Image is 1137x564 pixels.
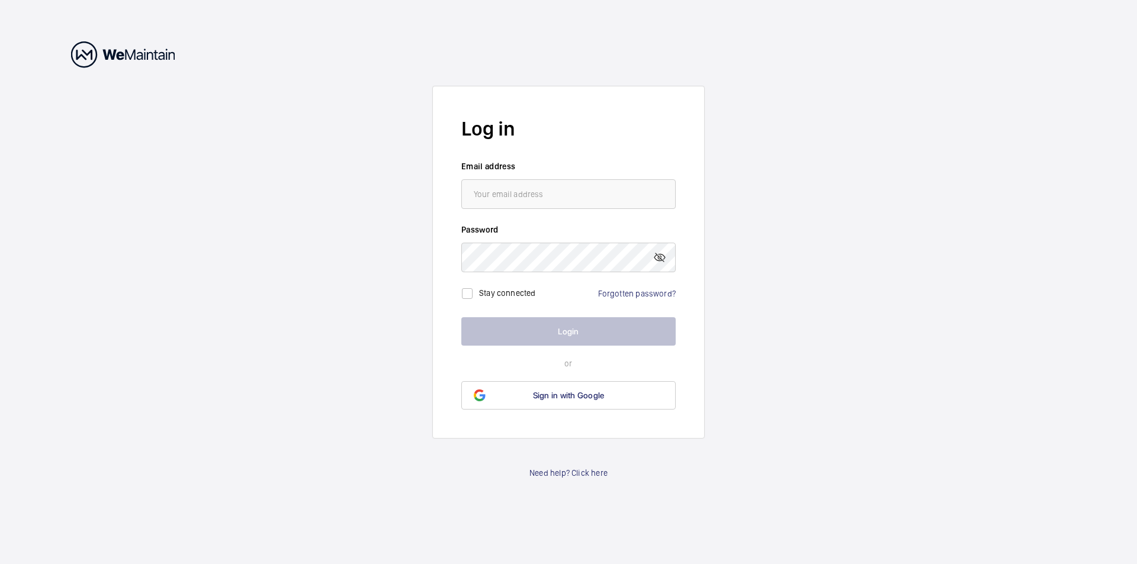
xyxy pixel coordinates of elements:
label: Stay connected [479,288,536,297]
span: Sign in with Google [533,391,605,400]
input: Your email address [461,179,676,209]
a: Need help? Click here [529,467,608,479]
label: Email address [461,160,676,172]
button: Login [461,317,676,346]
p: or [461,357,676,369]
label: Password [461,224,676,236]
a: Forgotten password? [598,289,676,298]
h2: Log in [461,115,676,143]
